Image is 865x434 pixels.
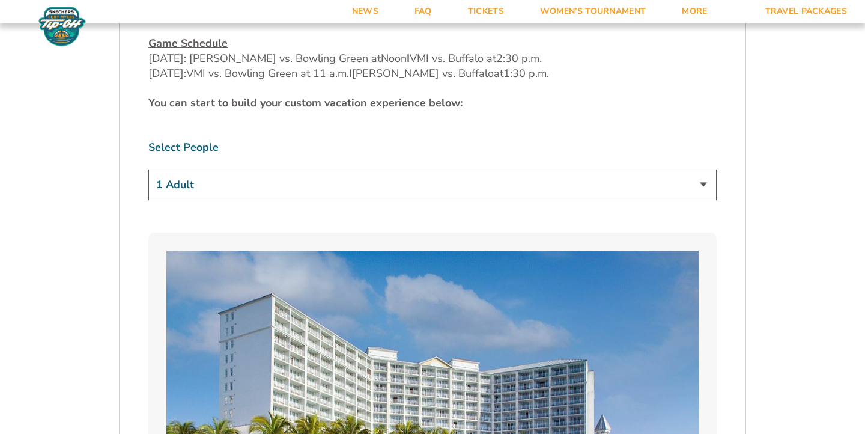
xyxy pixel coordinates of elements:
[148,36,228,50] span: Game Schedule
[36,6,88,47] img: Fort Myers Tip-Off
[410,51,496,66] span: VMI vs. Buffalo at
[352,66,494,81] span: [PERSON_NAME] vs. Buffalo
[407,51,410,66] strong: I
[503,66,549,81] span: 1:30 p.m.
[494,66,503,81] span: at
[148,140,717,155] label: Select People
[148,51,381,66] span: [DATE]: [PERSON_NAME] vs. Bowling Green at
[349,66,352,81] strong: I
[381,51,410,66] span: Noon
[148,96,463,110] strong: You can start to build your custom vacation experience below:
[148,66,186,81] span: [DATE]:
[186,66,349,81] span: VMI vs. Bowling Green at 11 a.m.
[496,51,542,66] span: 2:30 p.m.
